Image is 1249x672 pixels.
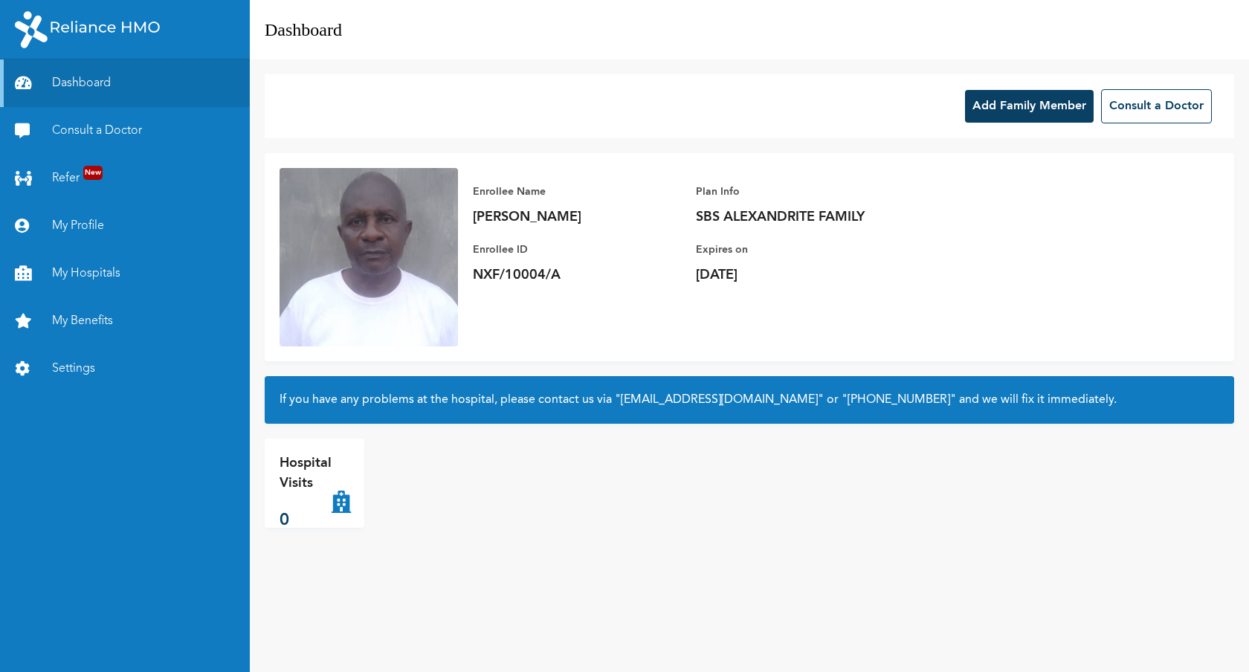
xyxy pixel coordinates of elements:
[280,508,332,533] p: 0
[265,16,342,43] h2: Dashboard
[473,208,681,226] p: [PERSON_NAME]
[280,168,458,346] img: Enrollee
[696,241,904,259] p: Expires on
[965,90,1094,123] button: Add Family Member
[473,241,681,259] p: Enrollee ID
[280,453,332,494] p: Hospital Visits
[1101,89,1212,123] button: Consult a Doctor
[83,166,103,180] span: New
[280,391,1219,409] h2: If you have any problems at the hospital, please contact us via or and we will fix it immediately.
[473,266,681,284] p: NXF/10004/A
[473,183,681,201] p: Enrollee Name
[842,394,956,406] a: "[PHONE_NUMBER]"
[615,394,824,406] a: "[EMAIL_ADDRESS][DOMAIN_NAME]"
[15,11,160,48] img: RelianceHMO's Logo
[696,183,904,201] p: Plan Info
[696,266,904,284] p: [DATE]
[696,208,904,226] p: SBS ALEXANDRITE FAMILY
